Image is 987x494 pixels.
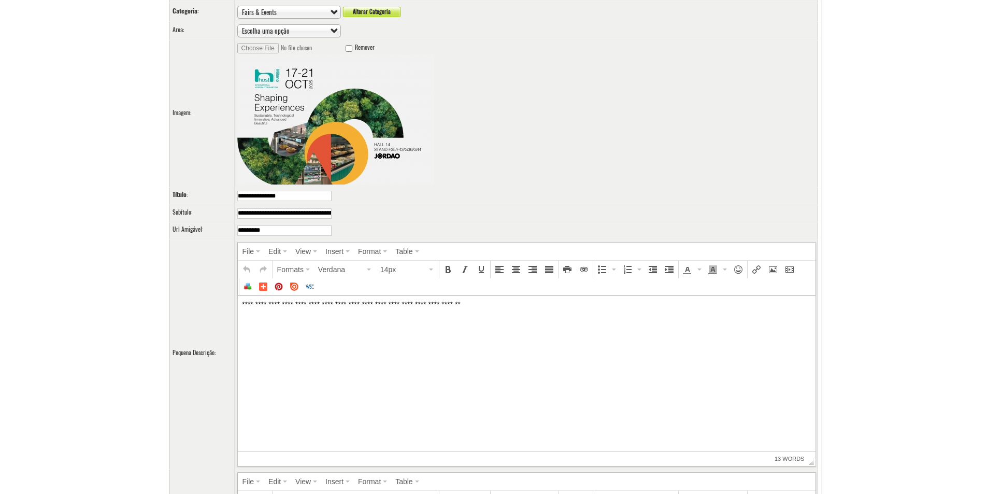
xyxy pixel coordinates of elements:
td: : [169,188,234,205]
label: Area [173,25,183,34]
div: W3C Validator [303,279,317,294]
div: Emoticons [731,262,746,277]
span: Format [358,477,381,486]
label: Subítulo [173,208,191,217]
div: Insert/edit image [765,262,781,277]
span: File [242,247,254,256]
label: Título [173,190,187,199]
div: Background color [705,262,729,277]
div: Insert Addthis [256,279,270,294]
span: View [295,247,311,256]
img: small_noticia_1756736139_2624.jpg [237,54,434,185]
span: File [242,477,254,486]
label: Pequena Descrição [173,348,214,357]
span: Verdana [318,264,365,275]
div: Font Sizes [377,262,438,277]
div: Redo [255,262,271,277]
td: : [169,3,234,22]
span: Fairs & Events [242,6,327,19]
button: Alterar Categoria [342,7,401,17]
span: Formats [277,265,304,274]
div: Insert/edit media [782,262,797,277]
span: Table [395,247,412,256]
td: : [169,239,234,469]
div: Decrease indent [645,262,661,277]
span: Alterar Categoria [342,7,391,17]
td: Remover [234,40,818,188]
span: Edit [268,477,281,486]
div: Undo [239,262,254,277]
div: Numbered list [620,262,644,277]
td: : [169,205,234,222]
span: 14px [380,264,427,275]
div: Align left [492,262,507,277]
td: : [169,222,234,239]
span: Insert [325,247,344,256]
div: Insert Component [240,279,255,294]
label: Url Amigável [173,225,202,234]
span: Table [395,477,412,486]
div: Preview [576,262,592,277]
div: Increase indent [662,262,677,277]
div: Bold [440,262,456,277]
span: Escolha uma opção [242,25,327,37]
span: 13 words [775,451,804,466]
div: Print [560,262,575,277]
span: Edit [268,247,281,256]
div: Italic [457,262,473,277]
td: : [169,40,234,188]
span: Format [358,247,381,256]
td: : [169,22,234,40]
div: Insert/edit link [749,262,764,277]
div: Font Family [314,262,376,277]
div: Justify [541,262,557,277]
div: Insert Pinterest [271,279,286,294]
div: Text color [680,262,704,277]
div: Insert Issuu [287,279,302,294]
span: View [295,477,311,486]
div: Align center [508,262,524,277]
label: Categoria [173,7,197,16]
div: Underline [474,262,489,277]
div: Align right [525,262,540,277]
iframe: Rich Text Area. Press ALT-F9 for menu. Press ALT-F10 for toolbar. Press ALT-0 for help [238,295,816,451]
label: Imagem [173,108,190,117]
span: Insert [325,477,344,486]
div: Bullet list [594,262,619,277]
